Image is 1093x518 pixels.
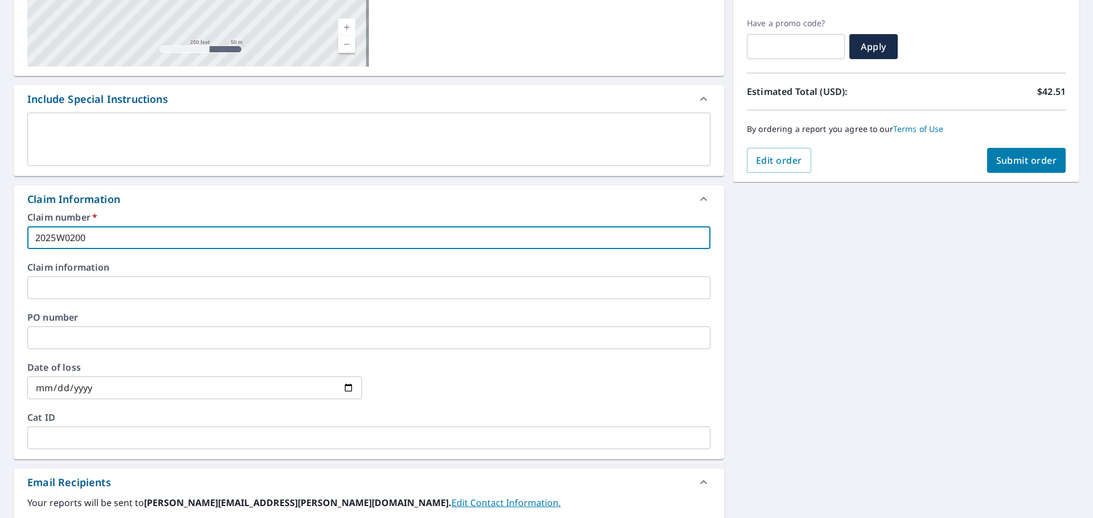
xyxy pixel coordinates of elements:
[858,40,889,53] span: Apply
[27,213,710,222] label: Claim number
[747,18,845,28] label: Have a promo code?
[987,148,1066,173] button: Submit order
[747,85,906,98] p: Estimated Total (USD):
[338,36,355,53] a: Current Level 17, Zoom Out
[27,363,362,372] label: Date of loss
[14,469,724,496] div: Email Recipients
[996,154,1057,167] span: Submit order
[144,496,451,509] b: [PERSON_NAME][EMAIL_ADDRESS][PERSON_NAME][DOMAIN_NAME].
[14,85,724,113] div: Include Special Instructions
[451,496,561,509] a: EditContactInfo
[338,19,355,36] a: Current Level 17, Zoom In
[27,313,710,322] label: PO number
[27,263,710,272] label: Claim information
[27,413,710,422] label: Cat ID
[14,185,724,213] div: Claim Information
[27,92,168,107] div: Include Special Instructions
[849,34,898,59] button: Apply
[756,154,802,167] span: Edit order
[1037,85,1066,98] p: $42.51
[27,475,111,490] div: Email Recipients
[747,124,1066,134] p: By ordering a report you agree to our
[893,123,944,134] a: Terms of Use
[747,148,811,173] button: Edit order
[27,192,120,207] div: Claim Information
[27,496,710,509] label: Your reports will be sent to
